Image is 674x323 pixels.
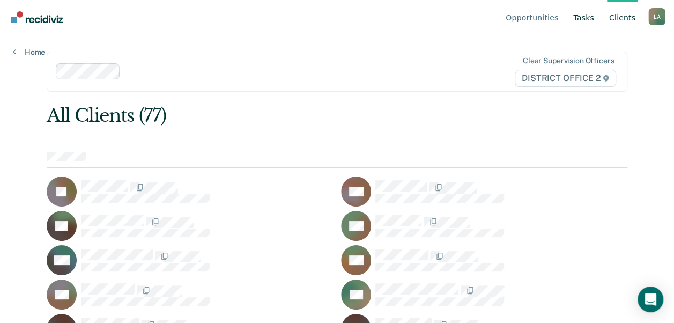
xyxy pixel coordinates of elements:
[523,56,614,65] div: Clear supervision officers
[13,47,45,57] a: Home
[648,8,665,25] button: Profile dropdown button
[47,105,512,127] div: All Clients (77)
[515,70,616,87] span: DISTRICT OFFICE 2
[638,287,663,312] div: Open Intercom Messenger
[648,8,665,25] div: L A
[11,11,63,23] img: Recidiviz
